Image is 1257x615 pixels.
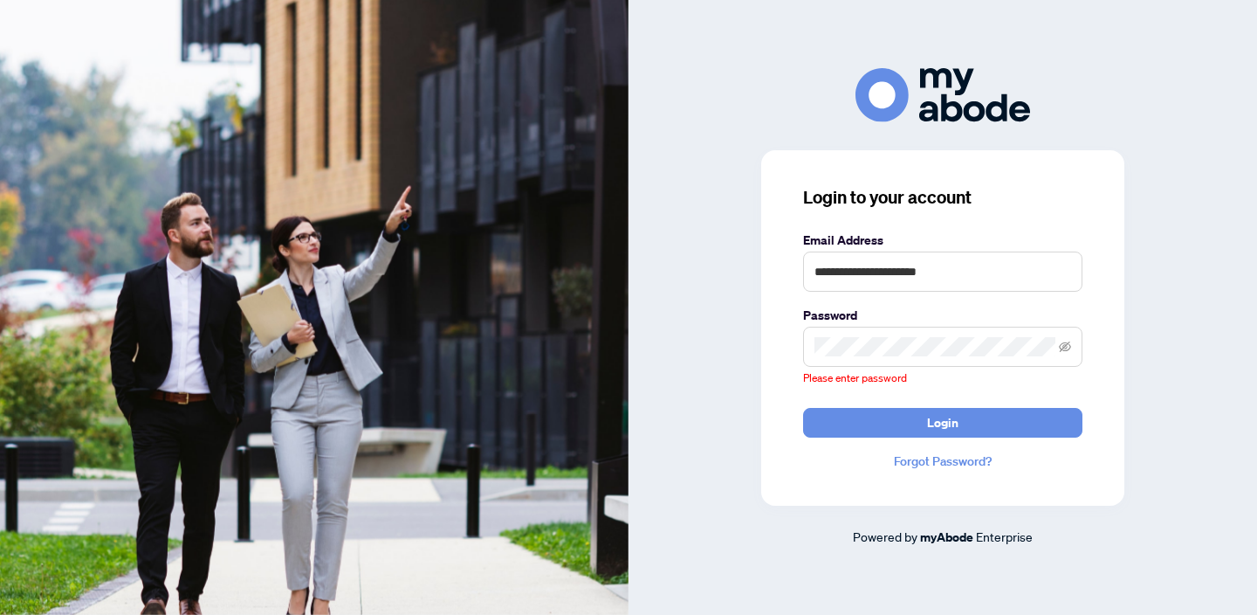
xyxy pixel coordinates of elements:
span: Enterprise [976,529,1033,544]
img: ma-logo [855,68,1030,121]
span: eye-invisible [1059,341,1071,353]
button: Login [803,408,1082,438]
a: myAbode [920,528,973,547]
h3: Login to your account [803,185,1082,210]
label: Email Address [803,231,1082,250]
span: Powered by [853,529,917,544]
span: Please enter password [803,371,907,384]
span: Login [927,409,958,437]
a: Forgot Password? [803,452,1082,471]
label: Password [803,306,1082,325]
